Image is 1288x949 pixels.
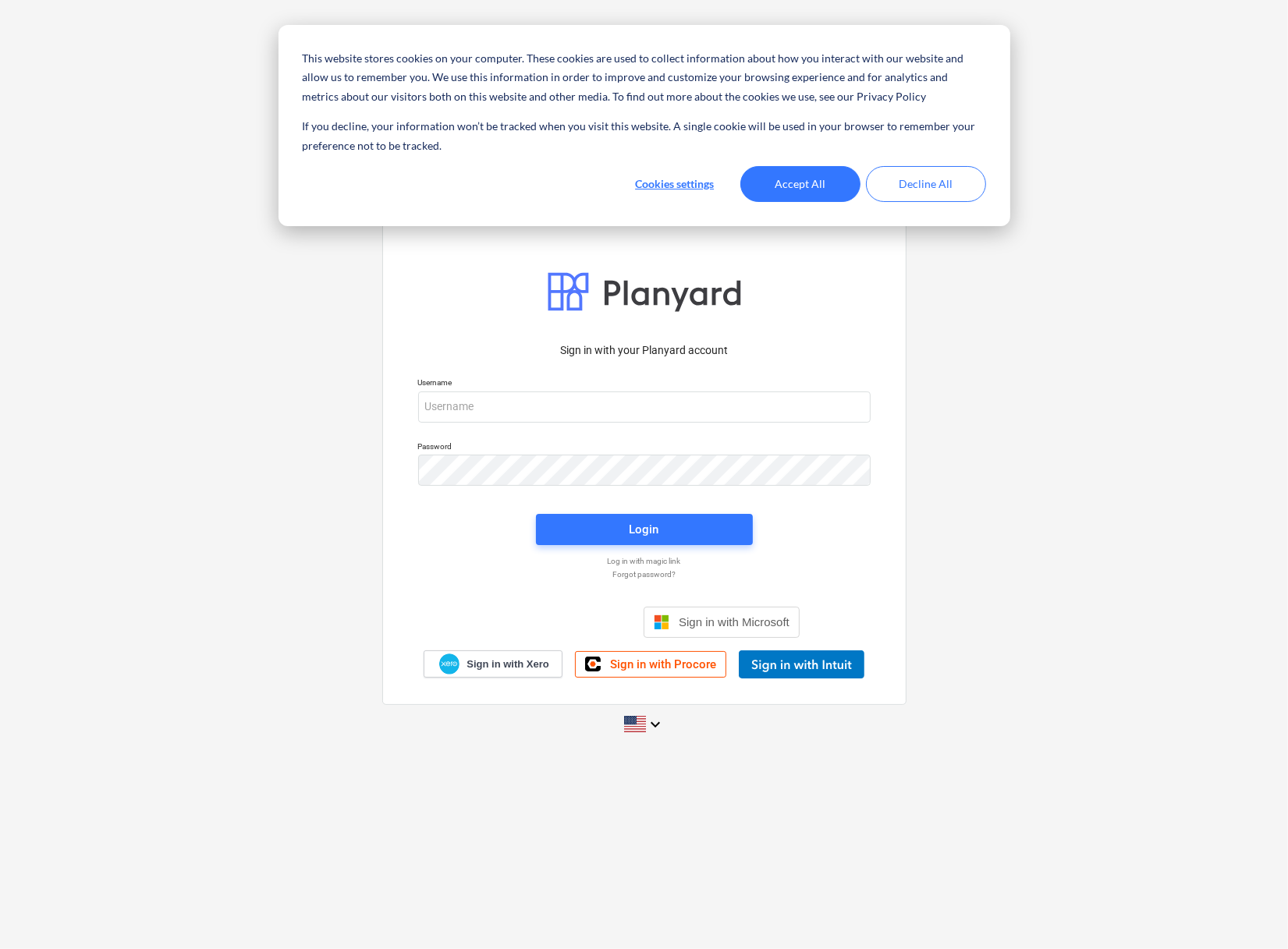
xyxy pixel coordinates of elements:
[418,391,871,423] input: Username
[418,441,871,455] p: Password
[410,569,878,579] a: Forgot password?
[410,556,878,566] a: Log in with magic link
[615,166,735,202] button: Cookies settings
[418,377,871,391] p: Username
[536,514,753,545] button: Login
[467,657,548,671] span: Sign in with Xero
[575,651,726,678] a: Sign in with Procore
[279,25,1010,226] div: Cookie banner
[302,117,985,155] p: If you decline, your information won’t be tracked when you visit this website. A single cookie wi...
[1210,874,1288,949] iframe: Chat Widget
[302,49,985,107] p: This website stores cookies on your computer. These cookies are used to collect information about...
[481,605,639,639] iframe: Sign in with Google Button
[646,715,665,734] i: keyboard_arrow_down
[630,519,659,540] div: Login
[740,166,860,202] button: Accept All
[439,653,459,675] img: Xero logo
[654,614,669,630] img: Microsoft logo
[424,650,562,678] a: Sign in with Xero
[418,342,871,359] p: Sign in with your Planyard account
[679,615,789,629] span: Sign in with Microsoft
[610,657,716,671] span: Sign in with Procore
[866,166,986,202] button: Decline All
